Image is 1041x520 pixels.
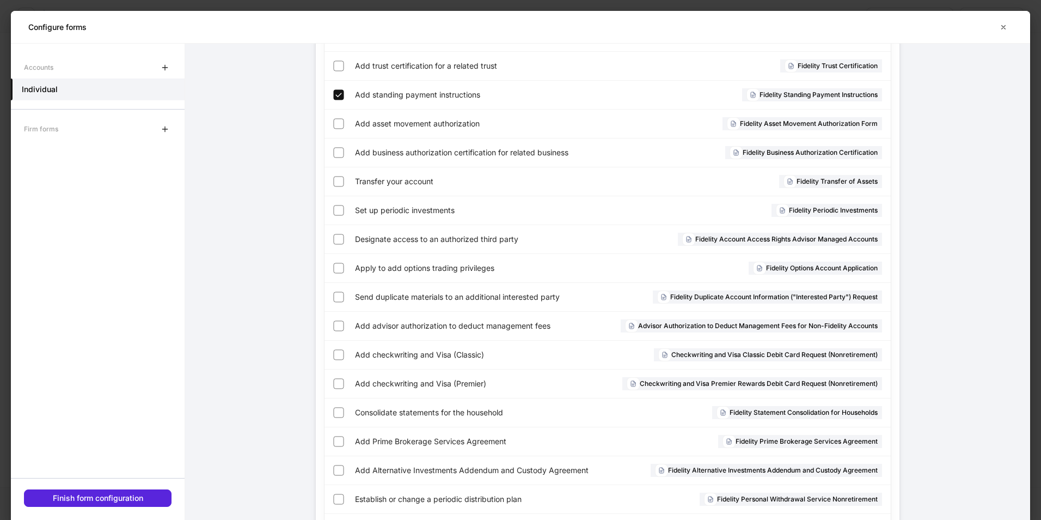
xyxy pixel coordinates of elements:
h6: Fidelity Statement Consolidation for Households [730,407,878,418]
span: Add trust certification for a related trust [355,61,630,71]
button: Finish form configuration [24,489,172,507]
h6: Fidelity Account Access Rights Advisor Managed Accounts [695,234,878,244]
h6: Checkwriting and Visa Classic Debit Card Request (Nonretirement) [671,349,878,360]
h6: Fidelity Transfer of Assets [797,176,878,186]
a: Individual [11,78,185,100]
h5: Configure forms [28,22,87,33]
h6: Fidelity Prime Brokerage Services Agreement [736,436,878,446]
div: Accounts [24,58,53,77]
span: Consolidate statements for the household [355,407,599,418]
h6: Fidelity Alternative Investments Addendum and Custody Agreement [668,465,878,475]
span: Set up periodic investments [355,205,604,216]
span: Apply to add options trading privileges [355,263,613,274]
span: Add business authorization certification for related business [355,147,638,158]
span: Designate access to an authorized third party [355,234,590,245]
h6: Fidelity Periodic Investments [789,205,878,215]
div: Finish form configuration [53,494,143,502]
span: Add checkwriting and Visa (Premier) [355,378,546,389]
h6: Fidelity Trust Certification [798,61,878,71]
div: Firm forms [24,119,58,138]
h6: Fidelity Business Authorization Certification [743,147,878,158]
h6: Fidelity Asset Movement Authorization Form [740,118,878,129]
span: Send duplicate materials to an additional interested party [355,292,598,303]
span: Add checkwriting and Visa (Classic) [355,349,560,360]
h6: Fidelity Personal Withdrawal Service Nonretirement [717,494,878,504]
h6: Checkwriting and Visa Premier Rewards Debit Card Request (Nonretirement) [640,378,878,389]
h6: Fidelity Options Account Application [766,263,878,273]
span: Add Alternative Investments Addendum and Custody Agreement [355,465,611,476]
h6: Advisor Authorization to Deduct Management Fees for Non-Fidelity Accounts [638,321,878,331]
span: Add advisor authorization to deduct management fees [355,321,577,331]
span: Add Prime Brokerage Services Agreement [355,436,604,447]
h5: Individual [22,84,58,95]
h6: Fidelity Duplicate Account Information ("Interested Party") Request [670,292,878,302]
h6: Fidelity Standing Payment Instructions [760,89,878,100]
span: Transfer your account [355,176,598,187]
span: Add asset movement authorization [355,118,592,129]
span: Establish or change a periodic distribution plan [355,494,602,505]
span: Add standing payment instructions [355,89,603,100]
